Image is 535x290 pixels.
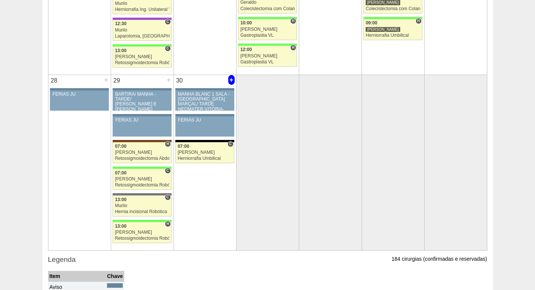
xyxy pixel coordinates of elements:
[105,271,124,282] th: Chave
[48,271,106,282] th: Item
[115,209,169,214] div: Hernia incisional Robótica
[115,224,127,229] span: 13:00
[115,118,169,123] div: FERIAS JU
[50,90,109,111] a: FERIAS JU
[290,45,296,51] span: Hospital
[174,75,185,86] div: 30
[363,19,422,40] a: H 09:00 [PERSON_NAME] Herniorrafia Umbilical
[165,194,170,200] span: Consultório
[240,6,295,11] div: Colecistectomia com Colangiografia VL
[366,6,420,11] div: Colecistectomia com Colangiografia VL
[113,167,171,169] div: Key: Brasil
[363,17,422,19] div: Key: Brasil
[178,144,189,149] span: 07:00
[113,142,171,163] a: H 07:00 [PERSON_NAME] Retossigmoidectomia Abdominal VL
[228,75,235,85] div: +
[238,44,297,46] div: Key: Brasil
[113,47,171,68] a: C 13:00 [PERSON_NAME] Retossigmoidectomia Robótica
[115,183,169,188] div: Retossigmoidectomia Robótica
[175,88,234,90] div: Key: Aviso
[240,47,252,52] span: 12:00
[115,156,169,161] div: Retossigmoidectomia Abdominal VL
[115,144,127,149] span: 07:00
[238,46,297,67] a: H 12:00 [PERSON_NAME] Gastroplastia VL
[113,195,171,216] a: C 13:00 Murilo Hernia incisional Robótica
[48,75,60,86] div: 28
[113,114,171,116] div: Key: Aviso
[165,141,170,147] span: Hospital
[115,1,169,6] div: Murilo
[166,75,172,85] div: +
[115,48,127,53] span: 13:00
[113,116,171,137] a: FERIAS JU
[113,20,171,41] a: C 12:30 Murilo Laparotomia, [GEOGRAPHIC_DATA], Drenagem, Bridas VL
[175,140,234,142] div: Key: Blanc
[115,236,169,241] div: Retossigmoidectomia Robótica
[175,116,234,137] a: FERIAS JU
[392,255,487,263] p: 184 cirurgias (confirmadas e reservadas)
[238,19,297,40] a: H 10:00 [PERSON_NAME] Gastroplastia VL
[165,168,170,174] span: Consultório
[165,19,170,25] span: Consultório
[115,203,169,208] div: Murilo
[115,28,169,33] div: Murilo
[48,254,487,265] h3: Legenda
[113,88,171,90] div: Key: Aviso
[113,90,171,111] a: BARTIRA/ MANHÃ - TARDE/ [PERSON_NAME] E [PERSON_NAME]
[228,141,233,147] span: Consultório
[115,7,169,12] div: Herniorrafia Ing. Unilateral VL
[113,44,171,47] div: Key: Brasil
[107,283,123,288] div: Key: Aviso
[115,170,127,176] span: 07:00
[366,20,377,26] span: 09:00
[115,92,169,112] div: BARTIRA/ MANHÃ - TARDE/ [PERSON_NAME] E [PERSON_NAME]
[53,92,106,97] div: FERIAS JU
[50,88,109,90] div: Key: Aviso
[113,193,171,195] div: Key: Santa Catarina
[165,45,170,51] span: Consultório
[416,18,421,24] span: Hospital
[175,90,234,111] a: MANHÃ BLANC 1 SALA -[GEOGRAPHIC_DATA] MARÇAL/ TARDE NEOMATER-VITÓRIA-BARTIRA
[111,75,123,86] div: 29
[113,220,171,222] div: Key: Brasil
[115,230,169,235] div: [PERSON_NAME]
[115,21,127,26] span: 12:30
[290,18,296,24] span: Hospital
[175,114,234,116] div: Key: Aviso
[165,221,170,227] span: Hospital
[115,150,169,155] div: [PERSON_NAME]
[115,54,169,59] div: [PERSON_NAME]
[103,75,109,85] div: +
[113,169,171,190] a: C 07:00 [PERSON_NAME] Retossigmoidectomia Robótica
[113,222,171,243] a: H 13:00 [PERSON_NAME] Retossigmoidectomia Robótica
[178,92,232,117] div: MANHÃ BLANC 1 SALA -[GEOGRAPHIC_DATA] MARÇAL/ TARDE NEOMATER-VITÓRIA-BARTIRA
[178,150,232,155] div: [PERSON_NAME]
[240,54,295,59] div: [PERSON_NAME]
[113,140,171,142] div: Key: Santa Joana
[175,142,234,163] a: C 07:00 [PERSON_NAME] Herniorrafia Umbilical
[178,156,232,161] div: Herniorrafia Umbilical
[115,34,169,39] div: Laparotomia, [GEOGRAPHIC_DATA], Drenagem, Bridas VL
[366,27,400,32] div: [PERSON_NAME]
[178,118,232,123] div: FERIAS JU
[115,177,169,182] div: [PERSON_NAME]
[115,60,169,65] div: Retossigmoidectomia Robótica
[240,33,295,38] div: Gastroplastia VL
[113,18,171,20] div: Key: IFOR
[366,33,420,38] div: Herniorrafia Umbilical
[240,20,252,26] span: 10:00
[238,17,297,19] div: Key: Brasil
[240,27,295,32] div: [PERSON_NAME]
[115,197,127,202] span: 13:00
[240,60,295,65] div: Gastroplastia VL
